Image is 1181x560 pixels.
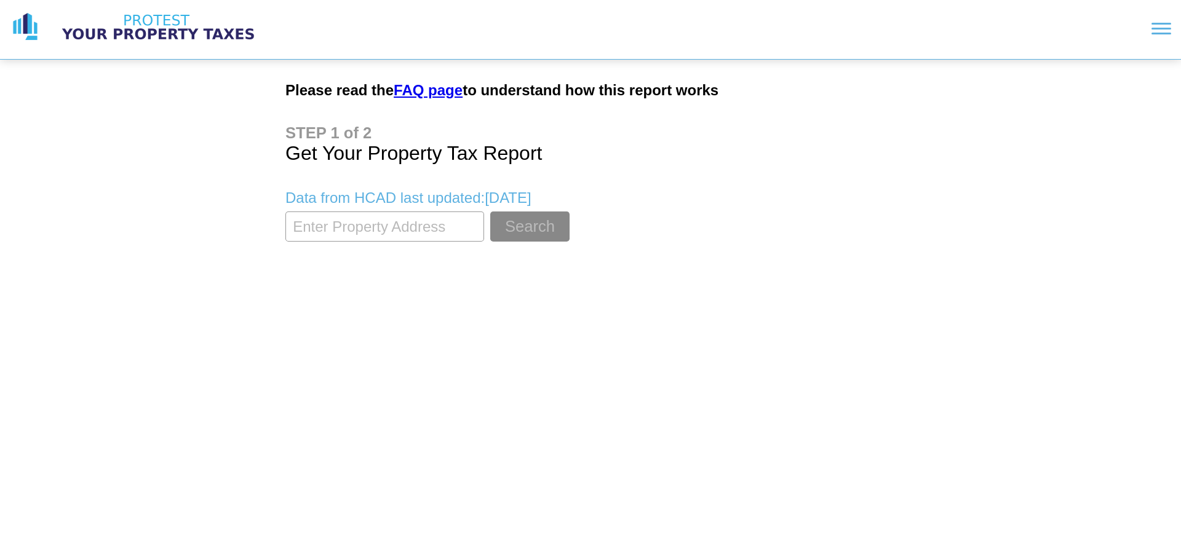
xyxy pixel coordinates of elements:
[285,189,896,207] p: Data from HCAD last updated: [DATE]
[10,12,266,42] a: logo logo text
[285,211,484,242] input: Enter Property Address
[394,82,463,98] a: FAQ page
[285,82,896,99] h2: Please read the to understand how this report works
[490,211,570,242] button: Search
[50,12,266,42] img: logo text
[285,124,896,165] h1: Get Your Property Tax Report
[10,12,41,42] img: logo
